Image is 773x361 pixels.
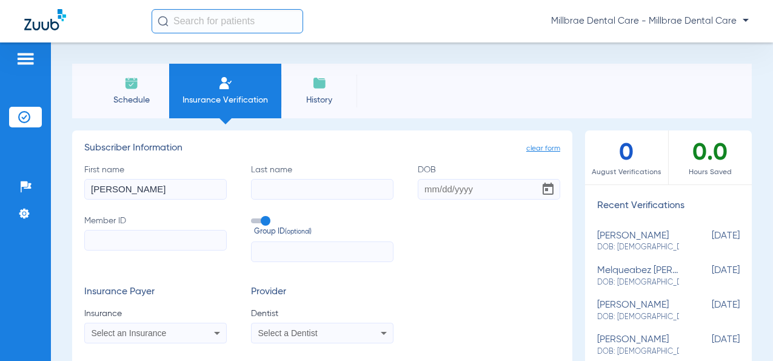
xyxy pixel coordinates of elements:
[218,76,233,90] img: Manual Insurance Verification
[679,231,740,253] span: [DATE]
[290,94,348,106] span: History
[679,334,740,357] span: [DATE]
[597,265,679,288] div: melqueabez [PERSON_NAME]
[597,242,679,253] span: DOB: [DEMOGRAPHIC_DATA]
[597,346,679,357] span: DOB: [DEMOGRAPHIC_DATA]
[312,76,327,90] img: History
[84,230,227,251] input: Member ID
[24,9,66,30] img: Zuub Logo
[418,179,560,200] input: DOBOpen calendar
[92,328,167,338] span: Select an Insurance
[526,143,560,155] span: clear form
[84,286,227,299] h3: Insurance Payer
[84,143,560,155] h3: Subscriber Information
[84,308,227,320] span: Insurance
[152,9,303,33] input: Search for patients
[679,265,740,288] span: [DATE]
[124,76,139,90] img: Schedule
[251,286,393,299] h3: Provider
[597,231,679,253] div: [PERSON_NAME]
[597,300,679,322] div: [PERSON_NAME]
[712,303,773,361] iframe: Chat Widget
[669,130,752,184] div: 0.0
[597,277,679,288] span: DOB: [DEMOGRAPHIC_DATA]
[251,308,393,320] span: Dentist
[258,328,318,338] span: Select a Dentist
[536,177,560,201] button: Open calendar
[285,227,312,238] small: (optional)
[597,312,679,323] span: DOB: [DEMOGRAPHIC_DATA]
[251,179,393,200] input: Last name
[84,164,227,200] label: First name
[251,164,393,200] label: Last name
[597,334,679,357] div: [PERSON_NAME]
[16,52,35,66] img: hamburger-icon
[679,300,740,322] span: [DATE]
[551,15,749,27] span: Millbrae Dental Care - Millbrae Dental Care
[178,94,272,106] span: Insurance Verification
[84,215,227,262] label: Member ID
[585,166,668,178] span: August Verifications
[669,166,752,178] span: Hours Saved
[254,227,393,238] span: Group ID
[585,200,752,212] h3: Recent Verifications
[418,164,560,200] label: DOB
[585,130,669,184] div: 0
[84,179,227,200] input: First name
[102,94,160,106] span: Schedule
[158,16,169,27] img: Search Icon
